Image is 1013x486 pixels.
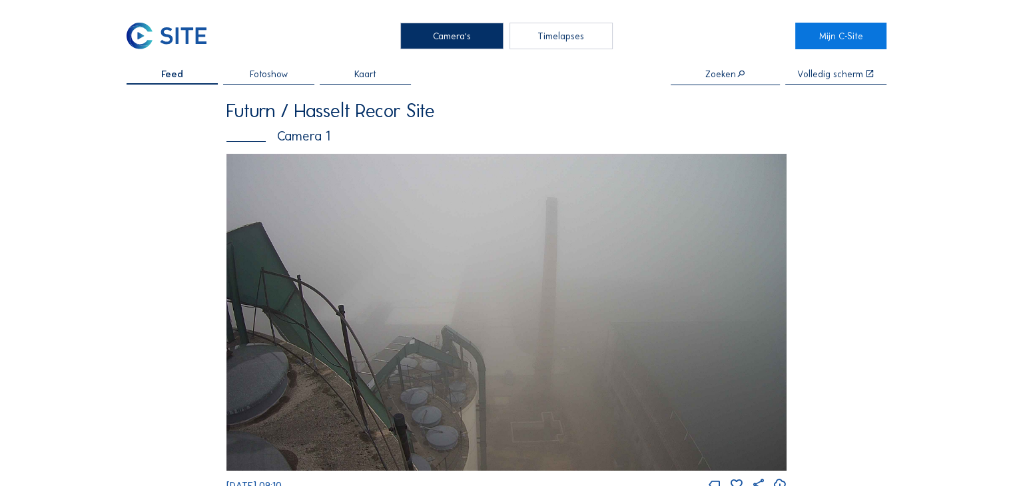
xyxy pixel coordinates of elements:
div: Volledig scherm [797,69,863,79]
img: C-SITE Logo [127,23,206,49]
div: Futurn / Hasselt Recor Site [226,102,787,121]
div: Camera's [400,23,504,49]
span: Fotoshow [249,69,288,79]
a: C-SITE Logo [127,23,218,49]
span: Kaart [354,69,376,79]
span: Feed [161,69,183,79]
img: Image [226,154,787,471]
a: Mijn C-Site [795,23,886,49]
div: Camera 1 [226,130,787,143]
div: Timelapses [509,23,613,49]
